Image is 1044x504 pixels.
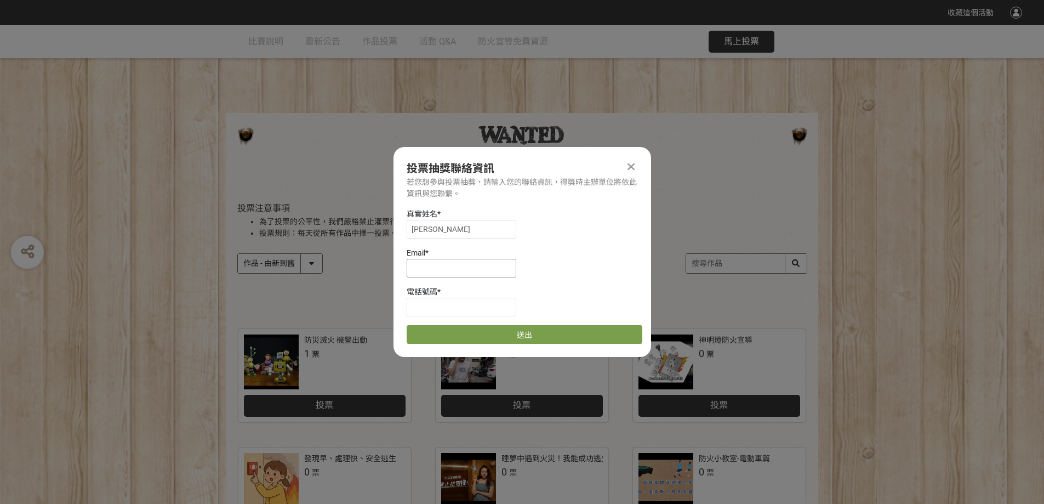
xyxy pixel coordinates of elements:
[407,325,642,344] button: 送出
[699,335,752,346] div: 神明燈防火宣導
[501,453,624,465] div: 睡夢中遇到火災！我能成功逃生嗎？
[237,203,290,213] span: 投票注意事項
[501,466,507,478] span: 0
[248,36,283,47] span: 比賽說明
[724,36,759,47] span: 馬上投票
[419,25,456,58] a: 活動 Q&A
[362,36,397,47] span: 作品投票
[478,36,548,47] span: 防火宣導免費資源
[316,400,333,410] span: 投票
[304,466,310,478] span: 0
[706,468,714,477] span: 票
[699,466,704,478] span: 0
[304,453,396,465] div: 發現早、處理快、安全逃生
[237,187,807,200] h1: 投票列表
[948,8,994,17] span: 收藏這個活動
[407,248,425,257] span: Email
[259,216,807,228] li: 為了投票的公平性，我們嚴格禁止灌票行為，所有投票者皆需經過 LINE 登入認證。
[238,329,411,422] a: 防災滅火 機警出動1票投票
[509,468,517,477] span: 票
[407,209,437,218] span: 真實姓名
[686,254,807,273] input: 搜尋作品
[312,350,320,359] span: 票
[259,228,807,239] li: 投票規則：每天從所有作品中擇一投票。
[305,25,340,58] a: 最新公告
[312,468,320,477] span: 票
[709,31,774,53] button: 馬上投票
[305,36,340,47] span: 最新公告
[248,25,283,58] a: 比賽說明
[407,160,638,177] div: 投票抽獎聯絡資訊
[419,36,456,47] span: 活動 Q&A
[706,350,714,359] span: 票
[362,25,397,58] a: 作品投票
[436,329,608,422] a: 一些小細節0票投票
[633,329,806,422] a: 神明燈防火宣導0票投票
[478,25,548,58] a: 防火宣導免費資源
[699,348,704,359] span: 0
[699,453,770,465] div: 防火小教室-電動車篇
[304,335,367,346] div: 防災滅火 機警出動
[407,287,437,296] span: 電話號碼
[513,400,530,410] span: 投票
[304,348,310,359] span: 1
[407,177,638,200] div: 若您想參與投票抽獎，請輸入您的聯絡資訊，得獎時主辦單位將依此資訊與您聯繫。
[710,400,728,410] span: 投票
